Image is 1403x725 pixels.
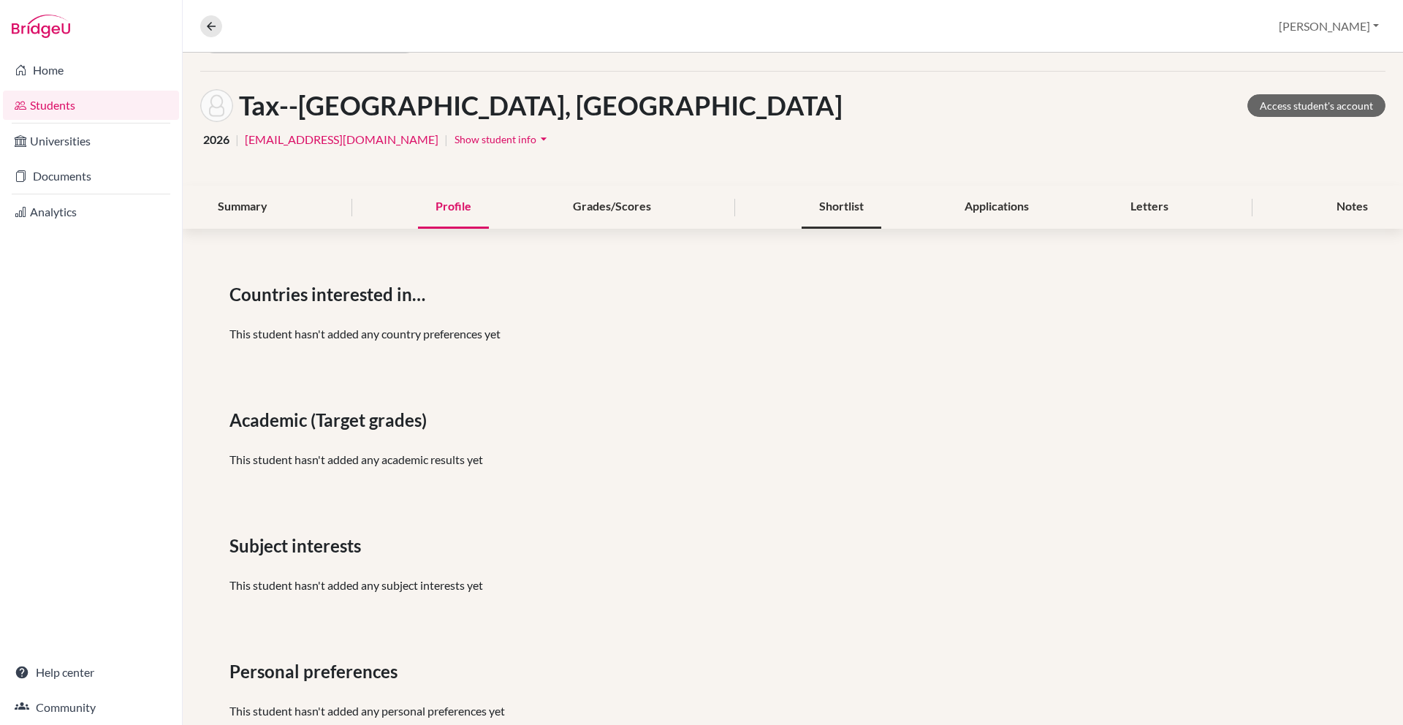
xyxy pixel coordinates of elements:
a: [EMAIL_ADDRESS][DOMAIN_NAME] [245,131,438,148]
i: arrow_drop_down [536,132,551,146]
div: Grades/Scores [555,186,669,229]
span: Countries interested in… [229,281,431,308]
a: Help center [3,658,179,687]
button: Show student infoarrow_drop_down [454,128,552,151]
a: Students [3,91,179,120]
a: Community [3,693,179,722]
span: Subject interests [229,533,367,559]
div: Profile [418,186,489,229]
span: Academic (Target grades) [229,407,433,433]
a: Home [3,56,179,85]
span: 2026 [203,131,229,148]
a: Documents [3,162,179,191]
a: Analytics [3,197,179,227]
img: Nohlan Tax--Valence's avatar [200,89,233,122]
p: This student hasn't added any subject interests yet [229,577,1356,594]
p: This student hasn't added any personal preferences yet [229,702,1356,720]
div: Shortlist [802,186,881,229]
h1: Tax--[GEOGRAPHIC_DATA], [GEOGRAPHIC_DATA] [239,90,843,121]
span: | [444,131,448,148]
p: This student hasn't added any country preferences yet [229,325,1356,343]
a: Universities [3,126,179,156]
div: Applications [947,186,1046,229]
span: | [235,131,239,148]
button: [PERSON_NAME] [1272,12,1385,40]
div: Summary [200,186,285,229]
p: This student hasn't added any academic results yet [229,451,1356,468]
span: Show student info [455,133,536,145]
img: Bridge-U [12,15,70,38]
div: Letters [1113,186,1186,229]
span: Personal preferences [229,658,403,685]
a: Access student's account [1247,94,1385,117]
div: Notes [1319,186,1385,229]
